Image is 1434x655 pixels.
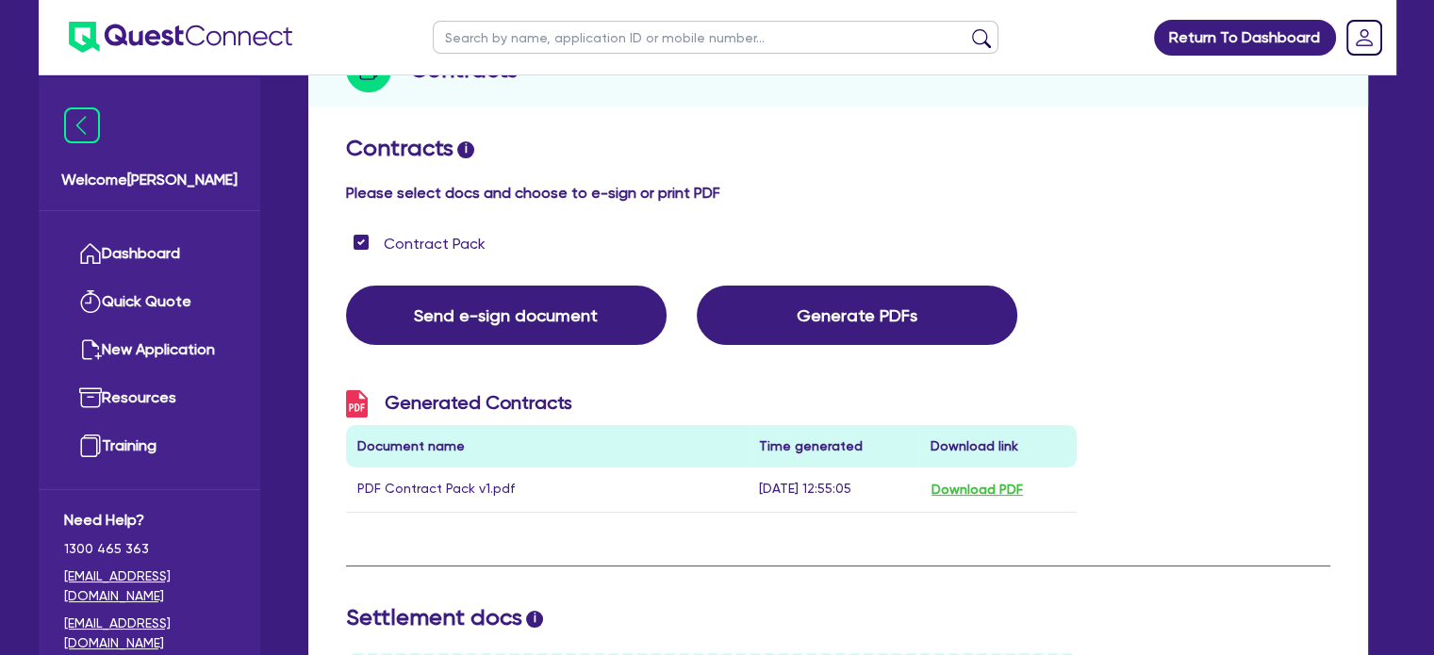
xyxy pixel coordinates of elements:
[526,611,543,628] span: i
[64,278,235,326] a: Quick Quote
[64,566,235,606] a: [EMAIL_ADDRESS][DOMAIN_NAME]
[64,539,235,559] span: 1300 465 363
[79,386,102,409] img: resources
[64,230,235,278] a: Dashboard
[457,141,474,158] span: i
[64,107,100,143] img: icon-menu-close
[346,425,749,467] th: Document name
[384,233,486,255] label: Contract Pack
[64,614,235,653] a: [EMAIL_ADDRESS][DOMAIN_NAME]
[346,390,368,418] img: icon-pdf
[919,425,1077,467] th: Download link
[64,422,235,470] a: Training
[748,425,919,467] th: Time generated
[61,169,238,191] span: Welcome [PERSON_NAME]
[1340,13,1389,62] a: Dropdown toggle
[346,390,1078,418] h3: Generated Contracts
[1154,20,1336,56] a: Return To Dashboard
[346,604,1330,631] h2: Settlement docs
[433,21,998,54] input: Search by name, application ID or mobile number...
[346,135,1330,162] h2: Contracts
[931,479,1024,500] button: Download PDF
[64,509,235,532] span: Need Help?
[64,374,235,422] a: Resources
[346,184,1330,202] h4: Please select docs and choose to e-sign or print PDF
[79,338,102,361] img: new-application
[748,467,919,513] td: [DATE] 12:55:05
[697,286,1017,345] button: Generate PDFs
[64,326,235,374] a: New Application
[346,467,749,513] td: PDF Contract Pack v1.pdf
[79,434,102,457] img: training
[346,286,667,345] button: Send e-sign document
[69,22,292,53] img: quest-connect-logo-blue
[79,290,102,313] img: quick-quote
